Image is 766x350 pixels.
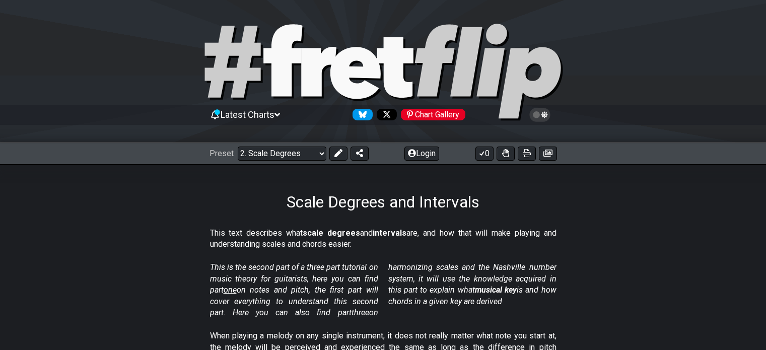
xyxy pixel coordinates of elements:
strong: scale degrees [303,228,360,238]
select: Preset [238,147,326,161]
button: Toggle Dexterity for all fretkits [497,147,515,161]
div: Chart Gallery [401,109,465,120]
em: This is the second part of a three part tutorial on music theory for guitarists, here you can fin... [210,262,556,317]
span: Toggle light / dark theme [534,110,546,119]
button: Share Preset [351,147,369,161]
button: Create image [539,147,557,161]
a: Follow #fretflip at Bluesky [349,109,373,120]
span: three [352,308,369,317]
a: #fretflip at Pinterest [397,109,465,120]
strong: musical key [475,285,517,295]
span: Latest Charts [221,109,274,120]
p: This text describes what and are, and how that will make playing and understanding scales and cho... [210,228,556,250]
button: 0 [475,147,494,161]
span: one [224,285,237,295]
button: Login [404,147,439,161]
button: Edit Preset [329,147,347,161]
button: Print [518,147,536,161]
h1: Scale Degrees and Intervals [287,192,479,212]
strong: intervals [373,228,406,238]
span: Preset [210,149,234,158]
a: Follow #fretflip at X [373,109,397,120]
